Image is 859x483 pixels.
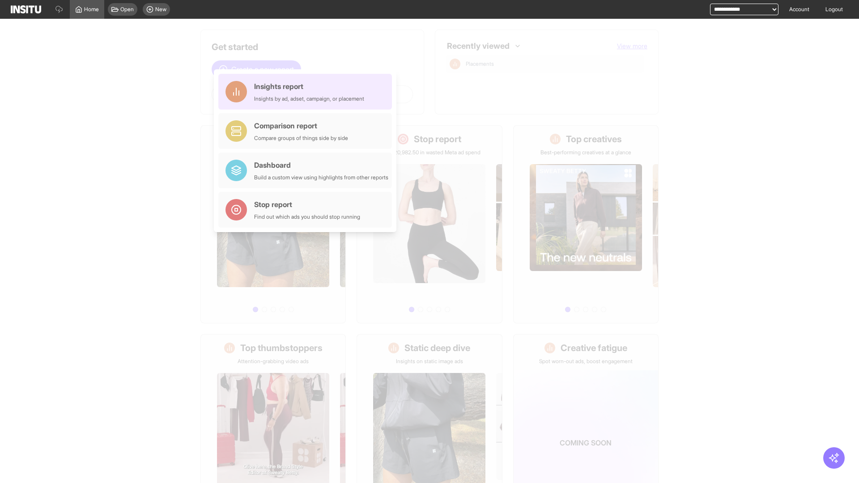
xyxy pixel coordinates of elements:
[254,120,348,131] div: Comparison report
[155,6,166,13] span: New
[254,81,364,92] div: Insights report
[254,174,388,181] div: Build a custom view using highlights from other reports
[254,160,388,170] div: Dashboard
[120,6,134,13] span: Open
[84,6,99,13] span: Home
[254,213,360,220] div: Find out which ads you should stop running
[254,95,364,102] div: Insights by ad, adset, campaign, or placement
[254,199,360,210] div: Stop report
[254,135,348,142] div: Compare groups of things side by side
[11,5,41,13] img: Logo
